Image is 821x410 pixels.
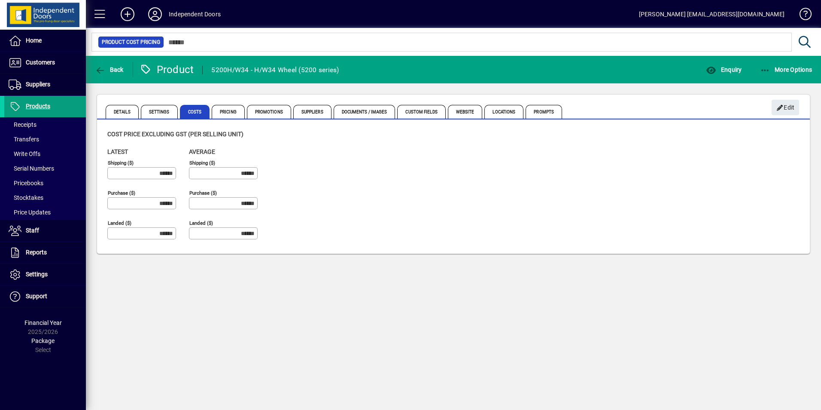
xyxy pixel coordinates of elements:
span: Customers [26,59,55,66]
span: Home [26,37,42,44]
span: Documents / Images [334,105,395,119]
a: Serial Numbers [4,161,86,176]
a: Transfers [4,132,86,147]
button: Profile [141,6,169,22]
span: Edit [776,101,795,115]
span: Receipts [9,121,36,128]
mat-label: Purchase ($) [189,190,217,196]
span: Pricing [212,105,245,119]
a: Receipts [4,117,86,132]
div: Product [140,63,194,76]
span: Transfers [9,136,39,143]
span: Settings [26,271,48,278]
a: Knowledge Base [793,2,810,30]
span: Details [106,105,139,119]
span: Prompts [526,105,562,119]
span: Settings [141,105,178,119]
a: Pricebooks [4,176,86,190]
span: Pricebooks [9,180,43,187]
button: More Options [758,62,815,77]
span: Suppliers [26,81,50,88]
span: Promotions [247,105,291,119]
span: Price Updates [9,209,51,216]
a: Settings [4,264,86,285]
span: Website [448,105,483,119]
span: Write Offs [9,150,40,157]
span: Back [95,66,124,73]
a: Staff [4,220,86,242]
a: Stocktakes [4,190,86,205]
a: Customers [4,52,86,73]
span: Average [189,148,215,155]
span: Products [26,103,50,110]
button: Enquiry [704,62,744,77]
span: Package [31,337,55,344]
div: 5200H/W34 - H/W34 Wheel (5200 series) [211,63,339,77]
app-page-header-button: Back [86,62,133,77]
a: Support [4,286,86,307]
mat-label: Landed ($) [108,220,131,226]
span: Staff [26,227,39,234]
div: [PERSON_NAME] [EMAIL_ADDRESS][DOMAIN_NAME] [639,7,785,21]
a: Home [4,30,86,52]
button: Back [93,62,126,77]
span: More Options [760,66,812,73]
span: Stocktakes [9,194,43,201]
span: Custom Fields [397,105,445,119]
span: Suppliers [293,105,331,119]
span: Enquiry [706,66,742,73]
div: Independent Doors [169,7,221,21]
span: Support [26,293,47,300]
span: Reports [26,249,47,256]
span: Serial Numbers [9,165,54,172]
mat-label: Purchase ($) [108,190,135,196]
mat-label: Landed ($) [189,220,213,226]
mat-label: Shipping ($) [108,160,134,166]
span: Locations [484,105,523,119]
a: Suppliers [4,74,86,95]
a: Write Offs [4,147,86,161]
a: Price Updates [4,205,86,220]
span: Product Cost Pricing [102,38,160,46]
span: Cost price excluding GST (per selling unit) [107,131,243,138]
a: Reports [4,242,86,263]
mat-label: Shipping ($) [189,160,215,166]
span: Financial Year [24,319,62,326]
button: Edit [772,100,799,115]
span: Latest [107,148,128,155]
button: Add [114,6,141,22]
span: Costs [180,105,210,119]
